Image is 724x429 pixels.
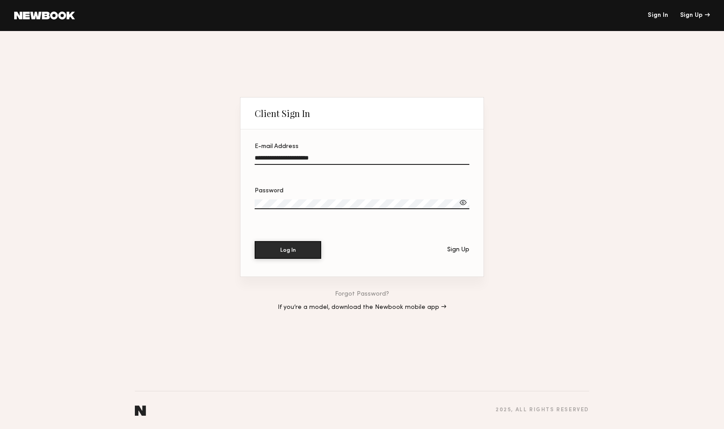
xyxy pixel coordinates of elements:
[255,199,469,209] input: Password
[496,407,589,413] div: 2025 , all rights reserved
[255,155,469,165] input: E-mail Address
[255,108,310,119] div: Client Sign In
[278,304,446,311] a: If you’re a model, download the Newbook mobile app →
[335,291,389,297] a: Forgot Password?
[255,241,321,259] button: Log In
[255,188,469,194] div: Password
[648,12,668,19] a: Sign In
[680,12,710,19] div: Sign Up
[255,144,469,150] div: E-mail Address
[447,247,469,253] div: Sign Up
